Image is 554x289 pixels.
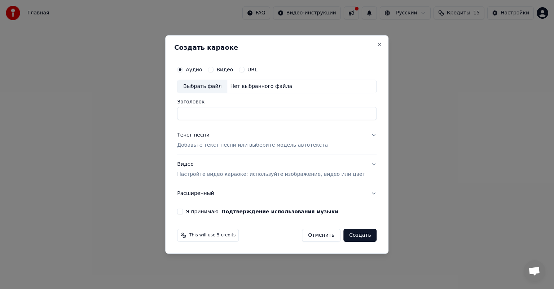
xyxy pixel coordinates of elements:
[177,126,377,155] button: Текст песниДобавьте текст песни или выберите модель автотекста
[343,229,377,242] button: Создать
[177,184,377,203] button: Расширенный
[177,171,365,178] p: Настройте видео караоке: используйте изображение, видео или цвет
[221,209,338,214] button: Я принимаю
[177,80,227,93] div: Выбрать файл
[189,232,236,238] span: This will use 5 credits
[186,67,202,72] label: Аудио
[177,142,328,149] p: Добавьте текст песни или выберите модель автотекста
[302,229,340,242] button: Отменить
[186,209,338,214] label: Я принимаю
[227,83,295,90] div: Нет выбранного файла
[174,44,379,51] h2: Создать караоке
[177,161,365,178] div: Видео
[177,99,377,104] label: Заголовок
[247,67,258,72] label: URL
[216,67,233,72] label: Видео
[177,155,377,184] button: ВидеоНастройте видео караоке: используйте изображение, видео или цвет
[177,132,210,139] div: Текст песни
